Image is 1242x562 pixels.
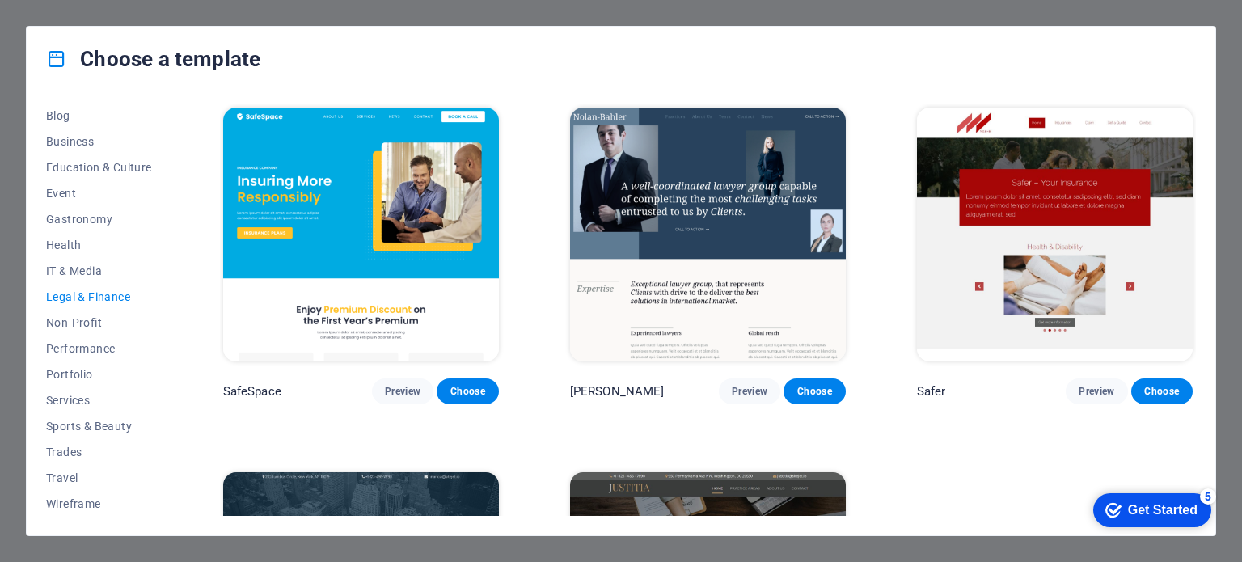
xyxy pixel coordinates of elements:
[48,18,117,32] div: Get Started
[46,103,152,129] button: Blog
[46,264,152,277] span: IT & Media
[917,108,1193,361] img: Safer
[1144,385,1180,398] span: Choose
[46,154,152,180] button: Education & Culture
[570,108,846,361] img: Nolan-Bahler
[796,385,832,398] span: Choose
[223,108,499,361] img: SafeSpace
[46,258,152,284] button: IT & Media
[46,135,152,148] span: Business
[385,385,420,398] span: Preview
[372,378,433,404] button: Preview
[437,378,498,404] button: Choose
[46,471,152,484] span: Travel
[46,342,152,355] span: Performance
[450,385,485,398] span: Choose
[917,383,946,399] p: Safer
[46,420,152,433] span: Sports & Beauty
[46,161,152,174] span: Education & Culture
[570,383,665,399] p: [PERSON_NAME]
[46,239,152,251] span: Health
[46,316,152,329] span: Non-Profit
[719,378,780,404] button: Preview
[46,206,152,232] button: Gastronomy
[46,413,152,439] button: Sports & Beauty
[46,290,152,303] span: Legal & Finance
[46,361,152,387] button: Portfolio
[46,310,152,336] button: Non-Profit
[46,446,152,458] span: Trades
[46,109,152,122] span: Blog
[46,180,152,206] button: Event
[46,232,152,258] button: Health
[13,8,131,42] div: Get Started 5 items remaining, 0% complete
[1131,378,1193,404] button: Choose
[1066,378,1127,404] button: Preview
[46,497,152,510] span: Wireframe
[784,378,845,404] button: Choose
[46,491,152,517] button: Wireframe
[46,439,152,465] button: Trades
[223,383,281,399] p: SafeSpace
[46,387,152,413] button: Services
[46,394,152,407] span: Services
[46,46,260,72] h4: Choose a template
[1079,385,1114,398] span: Preview
[732,385,767,398] span: Preview
[46,284,152,310] button: Legal & Finance
[46,213,152,226] span: Gastronomy
[46,368,152,381] span: Portfolio
[46,187,152,200] span: Event
[46,129,152,154] button: Business
[46,465,152,491] button: Travel
[120,3,136,19] div: 5
[46,336,152,361] button: Performance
